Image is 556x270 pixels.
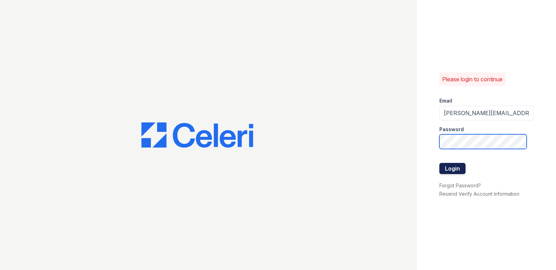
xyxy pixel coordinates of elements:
[141,122,253,148] img: CE_Logo_Blue-a8612792a0a2168367f1c8372b55b34899dd931a85d93a1a3d3e32e68fde9ad4.png
[439,191,519,197] a: Resend Verify Account Information
[439,182,481,188] a: Forgot Password?
[442,75,503,83] p: Please login to continue
[439,163,466,174] button: Login
[439,97,452,104] label: Email
[439,126,464,133] label: Password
